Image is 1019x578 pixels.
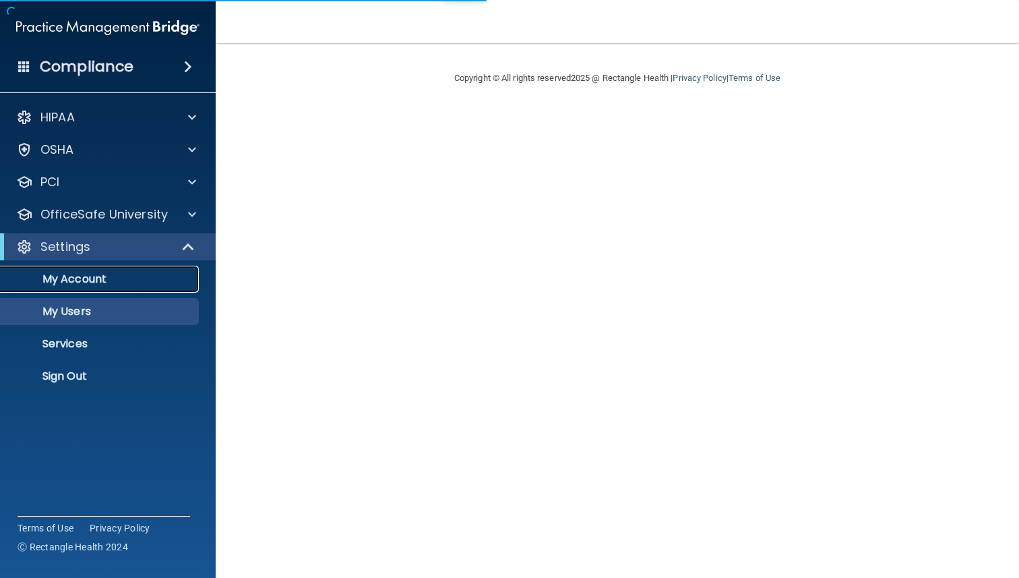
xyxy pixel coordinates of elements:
p: OfficeSafe University [40,206,168,223]
p: HIPAA [40,109,75,125]
p: OSHA [40,142,74,158]
a: OSHA [16,142,196,158]
p: Settings [40,239,90,255]
a: Privacy Policy [90,521,150,535]
a: HIPAA [16,109,196,125]
img: PMB logo [16,14,199,41]
a: Terms of Use [18,521,73,535]
p: PCI [40,174,59,190]
div: Copyright © All rights reserved 2025 @ Rectangle Health | | [371,57,863,100]
a: Terms of Use [729,73,780,83]
p: My Users [9,305,193,318]
a: OfficeSafe University [16,206,196,223]
a: Privacy Policy [673,73,726,83]
h4: Compliance [40,57,133,76]
a: PCI [16,174,196,190]
p: Sign Out [9,370,193,383]
p: Services [9,337,193,351]
a: Settings [16,239,195,255]
span: Ⓒ Rectangle Health 2024 [18,540,128,554]
p: My Account [9,272,193,286]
